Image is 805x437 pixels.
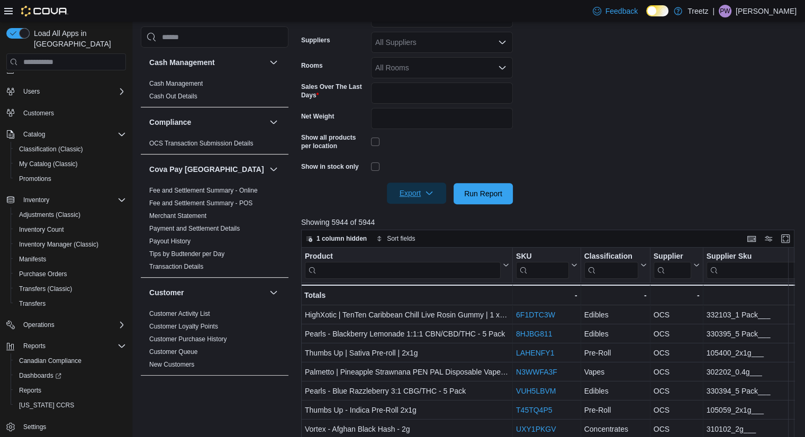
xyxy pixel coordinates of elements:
div: OCS [654,423,700,435]
button: Display options [762,232,775,245]
span: Merchant Statement [149,212,206,220]
span: Transfers [15,297,126,310]
a: Fee and Settlement Summary - Online [149,187,258,194]
span: Operations [19,318,126,331]
a: Payment and Settlement Details [149,225,240,232]
a: Tips by Budtender per Day [149,250,224,258]
button: Canadian Compliance [11,353,130,368]
a: Transfers [15,297,50,310]
span: Inventory Manager (Classic) [15,238,126,251]
button: Sort fields [372,232,419,245]
button: Enter fullscreen [779,232,792,245]
button: SKU [516,252,577,279]
a: OCS Transaction Submission Details [149,140,254,147]
button: Users [2,84,130,99]
span: PW [720,5,730,17]
button: Product [305,252,509,279]
div: OCS [654,385,700,397]
span: Export [393,183,440,204]
span: Transaction Details [149,262,203,271]
span: Feedback [605,6,638,16]
a: Customer Purchase History [149,335,227,343]
button: Transfers (Classic) [11,281,130,296]
button: Catalog [19,128,49,141]
button: Cash Management [267,56,280,69]
h3: Compliance [149,117,191,128]
a: New Customers [149,361,194,368]
a: N3WWFA3F [516,368,557,376]
span: Cash Out Details [149,92,197,101]
a: Adjustments (Classic) [15,208,85,221]
button: Reports [2,339,130,353]
button: Cash Management [149,57,265,68]
div: Classification [584,252,638,279]
button: Compliance [267,116,280,129]
div: Pearls - Blackberry Lemonade 1:1:1 CBN/CBD/THC - 5 Pack [305,327,509,340]
button: Inventory Count [11,222,130,237]
a: Cash Management [149,80,203,87]
button: Inventory Manager (Classic) [11,237,130,252]
span: Manifests [15,253,126,266]
label: Show in stock only [301,162,359,171]
p: Showing 5944 of 5944 [301,217,800,227]
span: Purchase Orders [15,268,126,280]
button: Customer [149,287,265,298]
button: Operations [19,318,59,331]
span: Transfers (Classic) [19,285,72,293]
div: OCS [654,366,700,378]
h3: Cova Pay [GEOGRAPHIC_DATA] [149,164,264,175]
p: [PERSON_NAME] [736,5,797,17]
span: Settings [23,423,46,431]
button: Transfers [11,296,130,311]
span: Fee and Settlement Summary - Online [149,186,258,195]
div: OCS [654,347,700,359]
span: Dashboards [19,371,61,380]
a: Fee and Settlement Summary - POS [149,199,252,207]
button: Catalog [2,127,130,142]
span: Canadian Compliance [15,354,126,367]
label: Show all products per location [301,133,367,150]
span: My Catalog (Classic) [19,160,78,168]
span: Manifests [19,255,46,263]
span: Payout History [149,237,191,245]
a: Classification (Classic) [15,143,87,156]
img: Cova [21,6,68,16]
span: 1 column hidden [316,234,367,243]
button: 1 column hidden [302,232,371,245]
span: Promotions [19,175,51,183]
div: SKU [516,252,569,262]
a: 6F1DTC3W [516,311,555,319]
a: Settings [19,421,50,433]
a: Transfers (Classic) [15,283,76,295]
span: Transfers [19,299,46,308]
button: Keyboard shortcuts [745,232,758,245]
button: Reports [19,340,50,352]
div: OCS [654,308,700,321]
div: Palmetto | Pineapple Strawnana PEN PAL Disposable Vape | 0.4g [305,366,509,378]
a: Cash Out Details [149,93,197,100]
label: Suppliers [301,36,330,44]
span: Adjustments (Classic) [15,208,126,221]
span: Catalog [23,130,45,139]
div: Product [305,252,501,262]
span: Operations [23,321,55,329]
button: Open list of options [498,38,506,47]
div: Edibles [584,308,647,321]
span: Promotions [15,172,126,185]
span: Dark Mode [646,16,647,17]
div: Thumbs Up | Sativa Pre-roll | 2x1g [305,347,509,359]
span: Reports [15,384,126,397]
a: 8HJBG811 [516,330,552,338]
div: Supplier [654,252,691,279]
div: Compliance [141,137,288,154]
a: Dashboards [11,368,130,383]
a: Purchase Orders [15,268,71,280]
p: Treetz [688,5,708,17]
a: Customer Activity List [149,310,210,317]
button: Inventory [19,194,53,206]
a: Canadian Compliance [15,354,86,367]
span: Fee and Settlement Summary - POS [149,199,252,207]
button: Users [19,85,44,98]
